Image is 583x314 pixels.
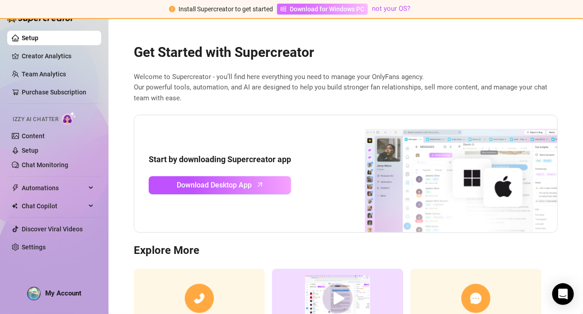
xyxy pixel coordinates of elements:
[28,287,40,300] img: ACg8ocJH4GUfnb1LCgzvf-WfsL6Nx2LfND-A9ZAQzuAyNtULivoosxoDZg=s96-c
[13,115,58,124] span: Izzy AI Chatter
[62,112,76,125] img: AI Chatter
[22,49,94,63] a: Creator Analytics
[22,181,86,195] span: Automations
[45,289,81,297] span: My Account
[22,34,38,42] a: Setup
[134,44,558,61] h2: Get Started with Supercreator
[22,161,68,169] a: Chat Monitoring
[169,6,175,12] span: exclamation-circle
[22,89,86,96] a: Purchase Subscription
[22,70,66,78] a: Team Analytics
[12,184,19,192] span: thunderbolt
[134,72,558,104] span: Welcome to Supercreator - you’ll find here everything you need to manage your OnlyFans agency. Ou...
[22,199,86,213] span: Chat Copilot
[149,176,291,194] a: Download Desktop Apparrow-up
[177,179,252,191] span: Download Desktop App
[280,6,287,12] span: windows
[134,244,558,258] h3: Explore More
[290,4,365,14] span: Download for Windows PC
[255,179,265,190] span: arrow-up
[179,5,273,13] span: Install Supercreator to get started
[12,203,18,209] img: Chat Copilot
[22,225,83,233] a: Discover Viral Videos
[22,132,45,140] a: Content
[331,115,557,233] img: download app
[552,283,574,305] div: Open Intercom Messenger
[149,155,291,164] strong: Start by downloading Supercreator app
[22,147,38,154] a: Setup
[22,244,46,251] a: Settings
[372,5,411,13] a: not your OS?
[277,4,368,14] a: Download for Windows PC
